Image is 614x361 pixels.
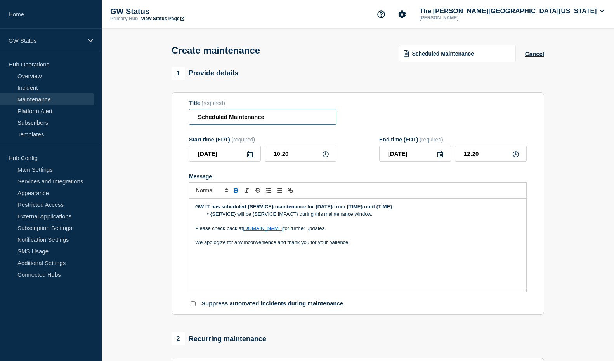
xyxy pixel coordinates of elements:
[252,186,263,195] button: Toggle strikethrough text
[285,186,296,195] button: Toggle link
[195,204,394,209] strong: GW IT has scheduled {SERVICE} maintenance for {DATE} from {TIME} until {TIME}.
[418,7,605,15] button: The [PERSON_NAME][GEOGRAPHIC_DATA][US_STATE]
[455,146,527,162] input: HH:MM
[189,199,526,292] div: Message
[193,186,231,195] span: Font size
[203,211,521,218] li: {SERVICE} will be {SERVICE IMPACT} during this maintenance window.
[373,6,389,23] button: Support
[172,67,185,80] span: 1
[379,136,527,143] div: End time (EDT)
[189,173,527,180] div: Message
[9,37,83,44] p: GW Status
[231,186,241,195] button: Toggle bold text
[189,136,336,143] div: Start time (EDT)
[274,186,285,195] button: Toggle bulleted list
[379,146,451,162] input: YYYY-MM-DD
[191,301,196,306] input: Suppress automated incidents during maintenance
[201,300,343,307] p: Suppress automated incidents during maintenance
[189,109,336,125] input: Title
[189,100,336,106] div: Title
[420,136,443,143] span: (required)
[141,16,184,21] a: View Status Page
[172,332,185,345] span: 2
[172,45,260,56] h1: Create maintenance
[195,239,520,246] p: We apologize for any inconvenience and thank you for your patience.
[243,225,283,231] a: [DOMAIN_NAME]
[201,100,225,106] span: (required)
[265,146,336,162] input: HH:MM
[195,225,520,232] p: Please check back at for further updates.
[525,51,544,57] button: Cancel
[241,186,252,195] button: Toggle italic text
[418,15,499,21] p: [PERSON_NAME]
[110,7,265,16] p: GW Status
[172,67,238,80] div: Provide details
[189,146,261,162] input: YYYY-MM-DD
[172,332,266,345] div: Recurring maintenance
[232,136,255,143] span: (required)
[394,6,410,23] button: Account settings
[263,186,274,195] button: Toggle ordered list
[412,51,474,57] span: Scheduled Maintenance
[110,16,138,21] p: Primary Hub
[404,50,409,57] img: template icon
